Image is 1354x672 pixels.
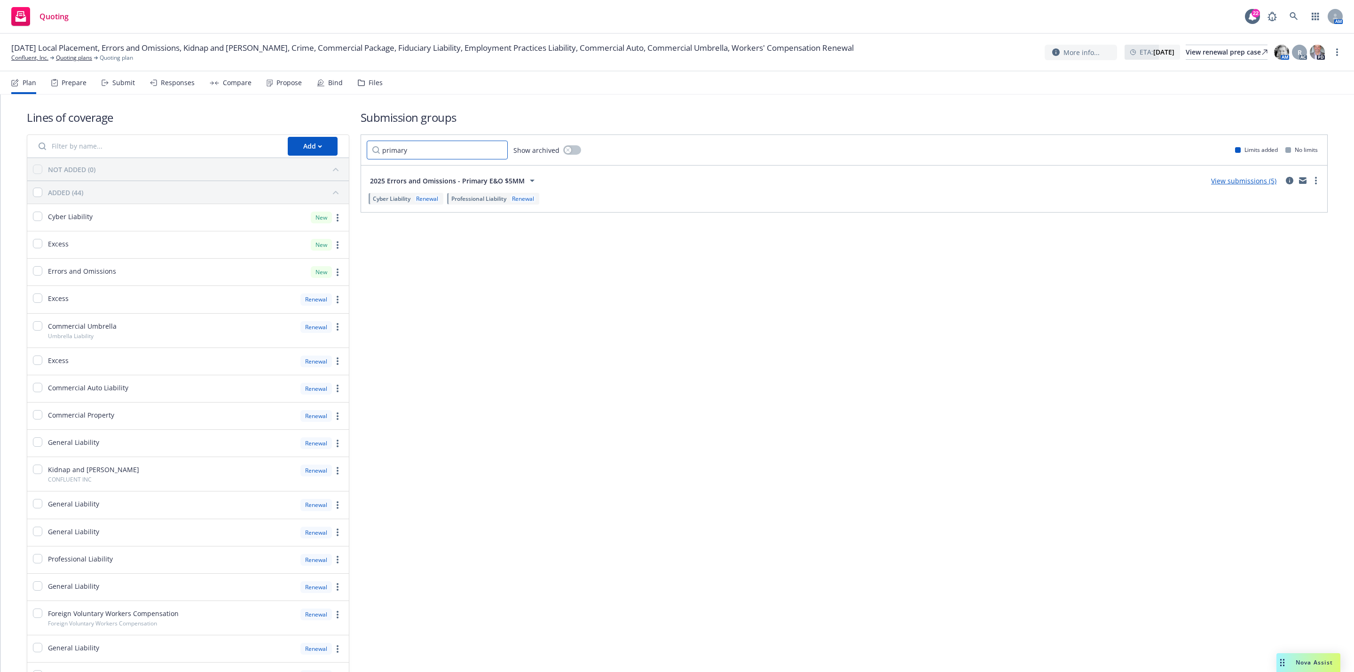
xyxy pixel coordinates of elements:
a: View renewal prep case [1186,45,1267,60]
div: Prepare [62,79,87,87]
img: photo [1274,45,1289,60]
div: Renewal [300,527,332,538]
span: More info... [1063,47,1100,57]
h1: Submission groups [361,110,1328,125]
button: Add [288,137,338,156]
a: circleInformation [1284,175,1295,186]
div: Submit [112,79,135,87]
div: Renewal [300,465,332,476]
span: Cyber Liability [48,212,93,221]
span: Professional Liability [451,195,506,203]
button: Nova Assist [1276,653,1340,672]
a: more [332,267,343,278]
a: more [332,321,343,332]
a: more [332,499,343,511]
a: Report a Bug [1263,7,1282,26]
a: more [332,212,343,223]
input: Filter by name... [367,141,508,159]
span: General Liability [48,437,99,447]
a: Quoting plans [56,54,92,62]
span: General Liability [48,643,99,653]
div: Renewal [300,410,332,422]
span: General Liability [48,581,99,591]
span: Commercial Auto Liability [48,383,128,393]
div: Limits added [1235,146,1278,154]
a: Quoting [8,3,72,30]
div: Renewal [300,554,332,566]
span: Errors and Omissions [48,266,116,276]
a: more [332,554,343,565]
span: Excess [48,293,69,303]
div: New [311,239,332,251]
span: Umbrella Liability [48,332,94,340]
div: Renewal [510,195,536,203]
a: more [1310,175,1322,186]
a: more [332,438,343,449]
a: more [332,383,343,394]
div: Renewal [300,383,332,395]
a: Search [1284,7,1303,26]
div: Bind [328,79,343,87]
div: New [311,266,332,278]
img: photo [1310,45,1325,60]
button: More info... [1045,45,1117,60]
div: New [311,212,332,223]
div: Files [369,79,383,87]
span: R [1298,47,1302,57]
a: more [332,411,343,422]
a: more [1331,47,1343,58]
a: more [332,239,343,251]
button: 2025 Errors and Omissions - Primary E&O $5MM [367,171,541,190]
div: Renewal [300,437,332,449]
a: Confluent, Inc. [11,54,48,62]
button: ADDED (44) [48,185,343,200]
a: more [332,581,343,593]
div: Renewal [300,609,332,620]
span: General Liability [48,527,99,537]
span: Quoting [39,13,69,20]
span: Excess [48,239,69,249]
span: Commercial Umbrella [48,321,117,331]
div: View renewal prep case [1186,45,1267,59]
a: more [332,356,343,367]
div: No limits [1285,146,1318,154]
div: Renewal [300,356,332,367]
a: more [332,294,343,305]
a: more [332,527,343,538]
span: Quoting plan [100,54,133,62]
span: Foreign Voluntary Workers Compensation [48,609,179,618]
span: General Liability [48,499,99,509]
div: 22 [1252,9,1260,17]
span: Excess [48,356,69,365]
span: 2025 Errors and Omissions - Primary E&O $5MM [370,176,525,186]
div: Renewal [414,195,440,203]
div: Renewal [300,581,332,593]
strong: [DATE] [1153,47,1174,56]
h1: Lines of coverage [27,110,349,125]
span: Commercial Property [48,410,114,420]
a: more [332,465,343,476]
div: Renewal [300,643,332,655]
a: mail [1297,175,1308,186]
span: Kidnap and [PERSON_NAME] [48,465,139,474]
span: Nova Assist [1296,658,1333,666]
a: more [332,609,343,620]
button: NOT ADDED (0) [48,162,343,177]
a: more [332,643,343,655]
span: Show archived [513,145,559,155]
span: Foreign Voluntary Workers Compensation [48,619,157,627]
div: ADDED (44) [48,188,83,198]
span: [DATE] Local Placement, Errors and Omissions, Kidnap and [PERSON_NAME], Crime, Commercial Package... [11,42,854,54]
span: ETA : [1140,47,1174,57]
a: View submissions (5) [1211,176,1276,185]
span: Professional Liability [48,554,113,564]
div: Renewal [300,293,332,305]
span: Cyber Liability [373,195,410,203]
div: NOT ADDED (0) [48,165,95,174]
div: Renewal [300,499,332,511]
div: Renewal [300,321,332,333]
div: Drag to move [1276,653,1288,672]
div: Add [303,137,322,155]
div: Propose [276,79,302,87]
div: Responses [161,79,195,87]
